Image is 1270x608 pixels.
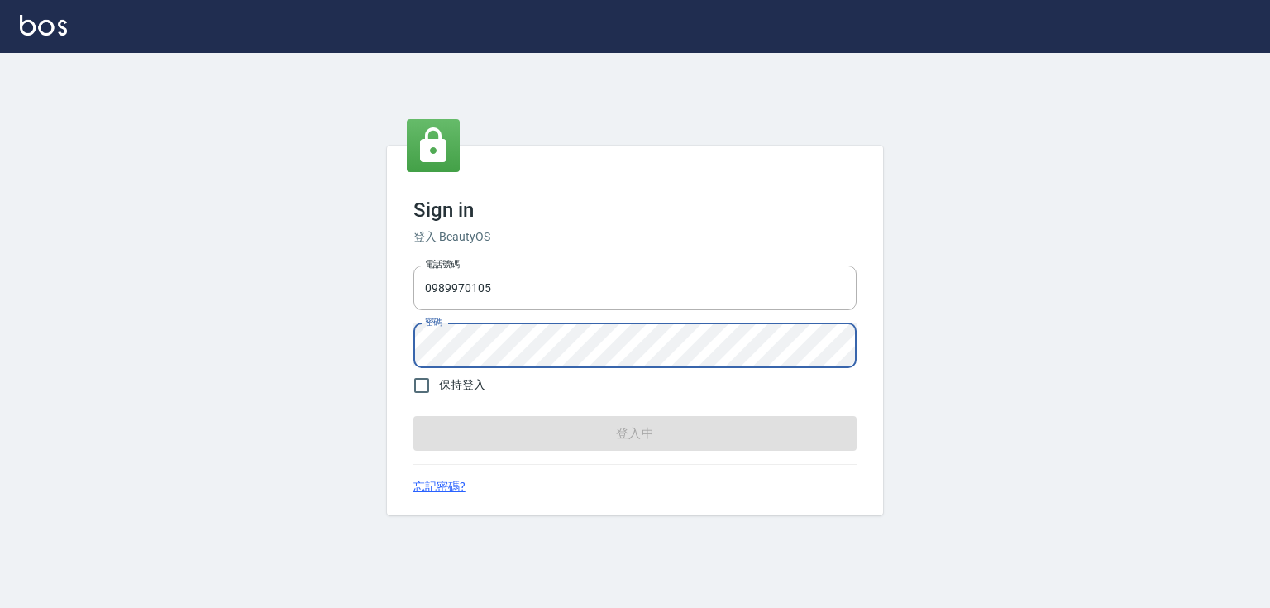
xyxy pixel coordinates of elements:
label: 密碼 [425,316,442,328]
label: 電話號碼 [425,258,460,270]
a: 忘記密碼? [413,478,466,495]
span: 保持登入 [439,376,485,394]
img: Logo [20,15,67,36]
h6: 登入 BeautyOS [413,228,857,246]
h3: Sign in [413,199,857,222]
